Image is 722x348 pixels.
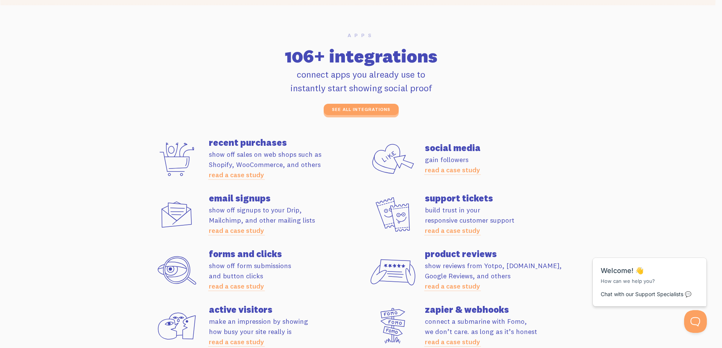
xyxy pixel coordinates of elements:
p: connect a submarine with Fomo, we don’t care. as long as it’s honest [425,316,577,347]
h4: recent purchases [209,138,361,147]
a: read a case study [209,337,264,346]
h4: active visitors [209,305,361,314]
a: see all integrations [324,104,399,115]
iframe: Help Scout Beacon - Open [684,310,707,333]
h2: 106+ integrations [150,47,573,65]
a: read a case study [425,226,480,235]
h4: product reviews [425,249,577,258]
a: read a case study [209,282,264,290]
a: read a case study [425,337,480,346]
h4: forms and clicks [209,249,361,258]
p: build trust in your responsive customer support [425,205,577,236]
p: connect apps you already use to instantly start showing social proof [150,67,573,95]
p: show off signups to your Drip, Mailchimp, and other mailing lists [209,205,361,236]
a: read a case study [425,165,480,174]
p: show off form submissions and button clicks [209,261,361,291]
h4: social media [425,143,577,152]
p: gain followers [425,154,577,175]
p: show off sales on web shops such as Shopify, WooCommerce, and others [209,149,361,180]
iframe: Help Scout Beacon - Messages and Notifications [589,239,711,310]
a: read a case study [209,170,264,179]
h4: zapier & webhooks [425,305,577,314]
p: make an impression by showing how busy your site really is [209,316,361,347]
a: read a case study [425,282,480,290]
h4: support tickets [425,194,577,203]
p: show reviews from Yotpo, [DOMAIN_NAME], Google Reviews, and others [425,261,577,291]
h6: Apps [150,33,573,38]
a: read a case study [209,226,264,235]
h4: email signups [209,194,361,203]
